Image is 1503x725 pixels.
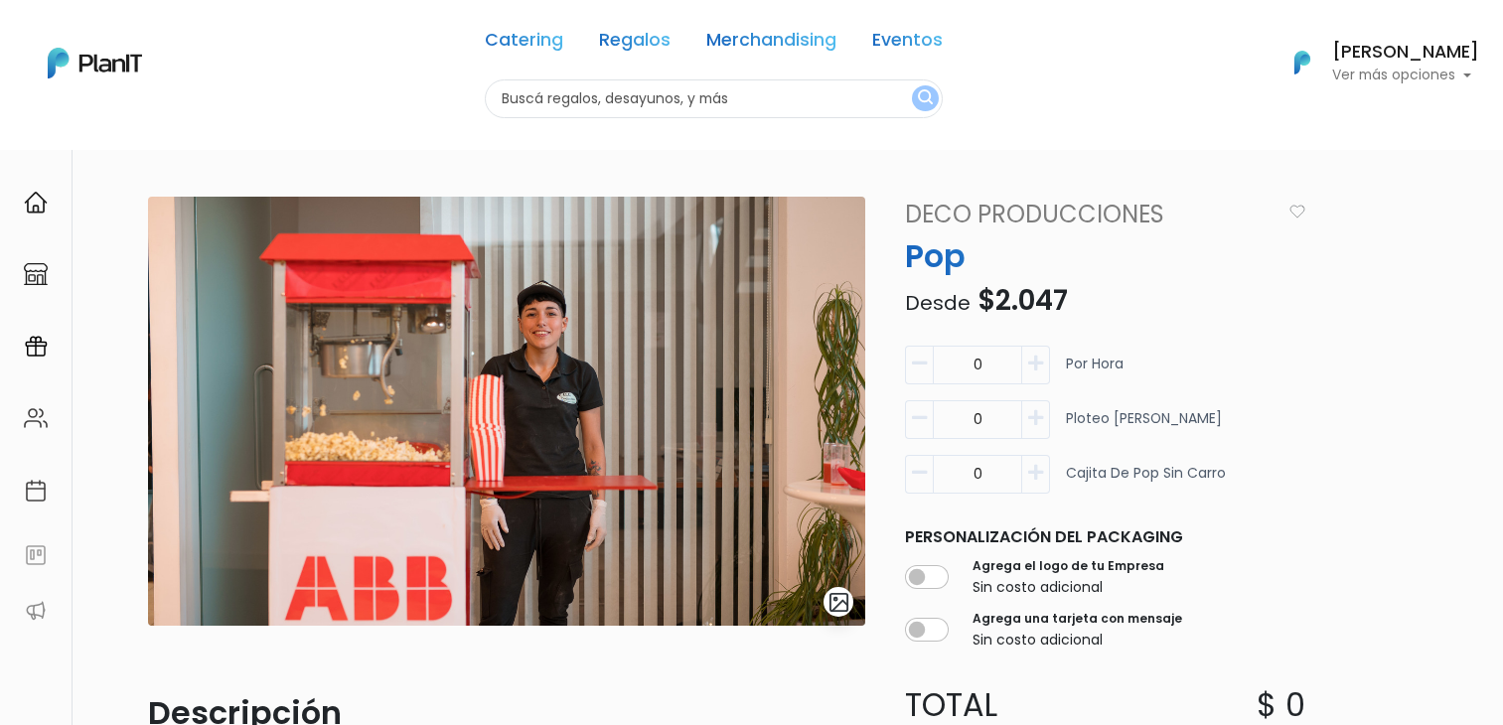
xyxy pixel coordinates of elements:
a: Merchandising [706,32,836,56]
p: Cajita de pop sin carro [1066,463,1226,502]
a: Deco Producciones [893,197,1281,232]
p: Ver más opciones [1332,69,1479,82]
span: Desde [905,289,971,317]
a: Eventos [872,32,943,56]
img: PLAN_IT_ABB_16_Sept_2022-40.jpg [148,197,865,626]
span: $2.047 [977,281,1068,320]
img: marketplace-4ceaa7011d94191e9ded77b95e3339b90024bf715f7c57f8cf31f2d8c509eaba.svg [24,262,48,286]
label: Agrega una tarjeta con mensaje [973,610,1182,628]
h6: [PERSON_NAME] [1332,44,1479,62]
img: partners-52edf745621dab592f3b2c58e3bca9d71375a7ef29c3b500c9f145b62cc070d4.svg [24,599,48,623]
a: Regalos [599,32,671,56]
p: Sin costo adicional [973,577,1164,598]
img: feedback-78b5a0c8f98aac82b08bfc38622c3050aee476f2c9584af64705fc4e61158814.svg [24,543,48,567]
button: PlanIt Logo [PERSON_NAME] Ver más opciones [1269,37,1479,88]
img: people-662611757002400ad9ed0e3c099ab2801c6687ba6c219adb57efc949bc21e19d.svg [24,406,48,430]
p: Personalización del packaging [905,525,1305,549]
input: Buscá regalos, desayunos, y más [485,79,943,118]
img: PlanIt Logo [1280,41,1324,84]
p: Sin costo adicional [973,630,1182,651]
img: home-e721727adea9d79c4d83392d1f703f7f8bce08238fde08b1acbfd93340b81755.svg [24,191,48,215]
img: PlanIt Logo [48,48,142,78]
p: Ploteo [PERSON_NAME] [1066,408,1222,447]
a: Catering [485,32,563,56]
p: Por hora [1066,354,1124,392]
img: calendar-87d922413cdce8b2cf7b7f5f62616a5cf9e4887200fb71536465627b3292af00.svg [24,479,48,503]
label: Agrega el logo de tu Empresa [973,557,1164,575]
p: Pop [893,232,1317,280]
img: heart_icon [1289,205,1305,218]
img: gallery-light [827,591,850,614]
img: search_button-432b6d5273f82d61273b3651a40e1bd1b912527efae98b1b7a1b2c0702e16a8d.svg [918,89,933,108]
img: campaigns-02234683943229c281be62815700db0a1741e53638e28bf9629b52c665b00959.svg [24,335,48,359]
